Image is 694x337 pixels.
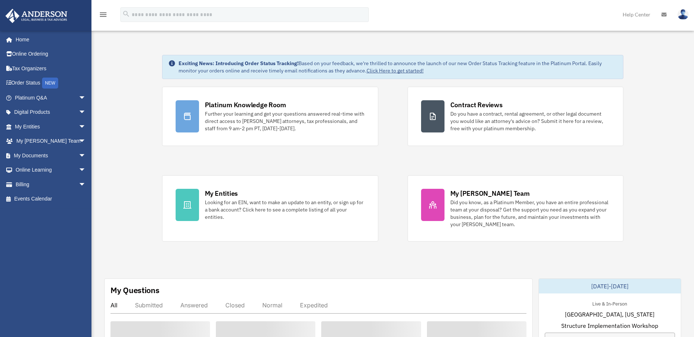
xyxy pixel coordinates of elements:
[135,302,163,309] div: Submitted
[162,175,378,241] a: My Entities Looking for an EIN, want to make an update to an entity, or sign up for a bank accoun...
[179,60,618,74] div: Based on your feedback, we're thrilled to announce the launch of our new Order Status Tracking fe...
[3,9,70,23] img: Anderson Advisors Platinum Portal
[5,47,97,61] a: Online Ordering
[205,100,286,109] div: Platinum Knowledge Room
[122,10,130,18] i: search
[5,192,97,206] a: Events Calendar
[162,87,378,146] a: Platinum Knowledge Room Further your learning and get your questions answered real-time with dire...
[5,134,97,149] a: My [PERSON_NAME] Teamarrow_drop_down
[262,302,282,309] div: Normal
[99,10,108,19] i: menu
[99,13,108,19] a: menu
[5,105,97,120] a: Digital Productsarrow_drop_down
[408,175,624,241] a: My [PERSON_NAME] Team Did you know, as a Platinum Member, you have an entire professional team at...
[225,302,245,309] div: Closed
[79,134,93,149] span: arrow_drop_down
[5,90,97,105] a: Platinum Q&Aarrow_drop_down
[5,119,97,134] a: My Entitiesarrow_drop_down
[450,110,610,132] div: Do you have a contract, rental agreement, or other legal document you would like an attorney's ad...
[450,199,610,228] div: Did you know, as a Platinum Member, you have an entire professional team at your disposal? Get th...
[79,163,93,178] span: arrow_drop_down
[5,163,97,177] a: Online Learningarrow_drop_down
[42,78,58,89] div: NEW
[5,76,97,91] a: Order StatusNEW
[110,302,117,309] div: All
[180,302,208,309] div: Answered
[678,9,689,20] img: User Pic
[205,189,238,198] div: My Entities
[367,67,424,74] a: Click Here to get started!
[79,177,93,192] span: arrow_drop_down
[5,61,97,76] a: Tax Organizers
[79,119,93,134] span: arrow_drop_down
[561,321,658,330] span: Structure Implementation Workshop
[539,279,681,293] div: [DATE]-[DATE]
[408,87,624,146] a: Contract Reviews Do you have a contract, rental agreement, or other legal document you would like...
[450,100,503,109] div: Contract Reviews
[5,177,97,192] a: Billingarrow_drop_down
[5,148,97,163] a: My Documentsarrow_drop_down
[179,60,299,67] strong: Exciting News: Introducing Order Status Tracking!
[205,199,365,221] div: Looking for an EIN, want to make an update to an entity, or sign up for a bank account? Click her...
[300,302,328,309] div: Expedited
[450,189,530,198] div: My [PERSON_NAME] Team
[586,299,633,307] div: Live & In-Person
[79,105,93,120] span: arrow_drop_down
[79,148,93,163] span: arrow_drop_down
[565,310,654,319] span: [GEOGRAPHIC_DATA], [US_STATE]
[205,110,365,132] div: Further your learning and get your questions answered real-time with direct access to [PERSON_NAM...
[5,32,93,47] a: Home
[110,285,160,296] div: My Questions
[79,90,93,105] span: arrow_drop_down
